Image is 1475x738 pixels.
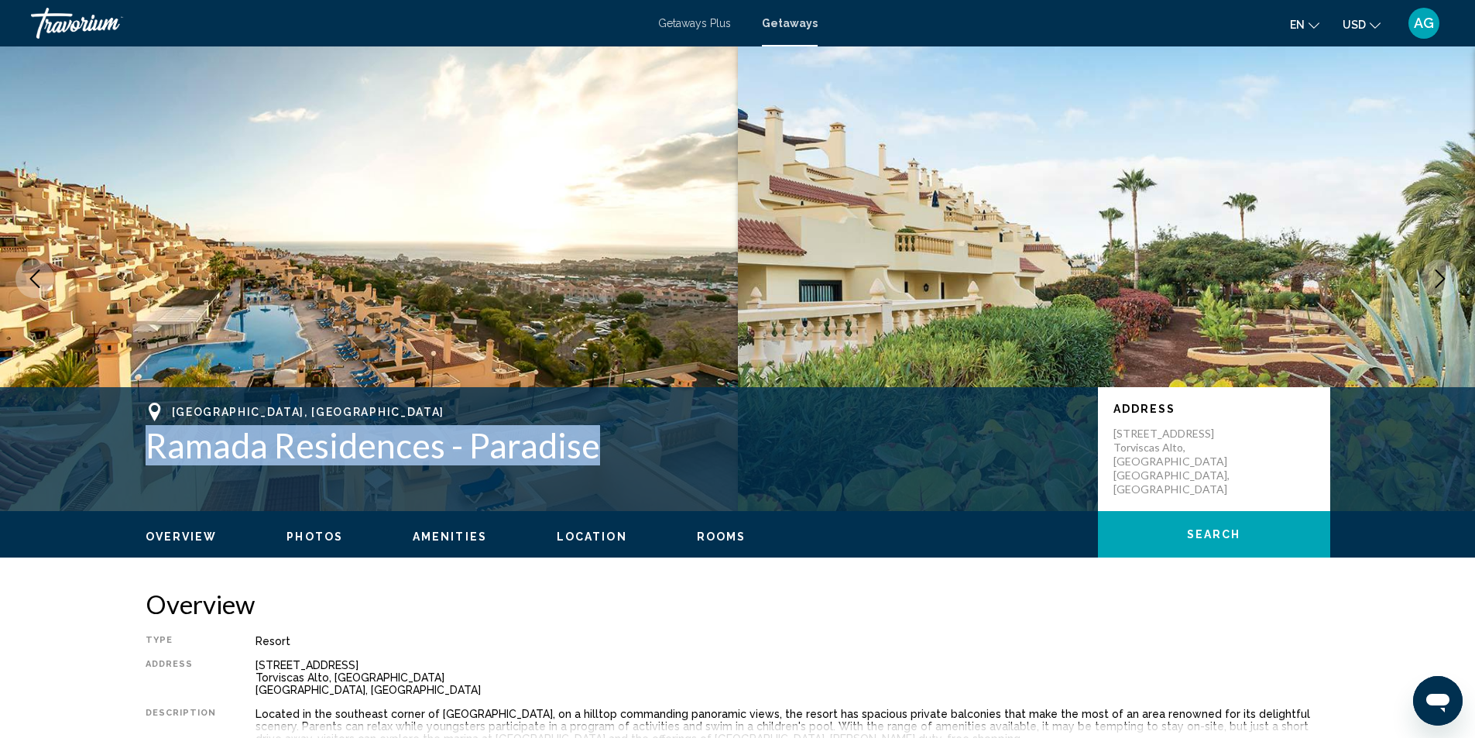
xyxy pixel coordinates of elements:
a: Getaways [762,17,818,29]
span: Overview [146,530,218,543]
button: Search [1098,511,1330,558]
span: [GEOGRAPHIC_DATA], [GEOGRAPHIC_DATA] [172,406,444,418]
button: Previous image [15,259,54,298]
div: Resort [256,635,1330,647]
button: User Menu [1404,7,1444,39]
span: USD [1343,19,1366,31]
button: Photos [286,530,343,544]
button: Location [557,530,627,544]
span: Photos [286,530,343,543]
button: Next image [1421,259,1460,298]
h2: Overview [146,589,1330,620]
span: en [1290,19,1305,31]
span: Search [1187,529,1241,541]
button: Rooms [697,530,746,544]
span: Amenities [413,530,487,543]
a: Getaways Plus [658,17,731,29]
p: Address [1113,403,1315,415]
h1: Ramada Residences - Paradise [146,425,1082,465]
div: Type [146,635,217,647]
button: Overview [146,530,218,544]
div: Address [146,659,217,696]
div: [STREET_ADDRESS] Torviscas Alto, [GEOGRAPHIC_DATA] [GEOGRAPHIC_DATA], [GEOGRAPHIC_DATA] [256,659,1330,696]
a: Travorium [31,8,643,39]
button: Change language [1290,13,1319,36]
span: Location [557,530,627,543]
span: Rooms [697,530,746,543]
button: Change currency [1343,13,1381,36]
button: Amenities [413,530,487,544]
iframe: לחצן לפתיחת חלון הודעות הטקסט [1413,676,1463,726]
p: [STREET_ADDRESS] Torviscas Alto, [GEOGRAPHIC_DATA] [GEOGRAPHIC_DATA], [GEOGRAPHIC_DATA] [1113,427,1237,496]
span: AG [1414,15,1434,31]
